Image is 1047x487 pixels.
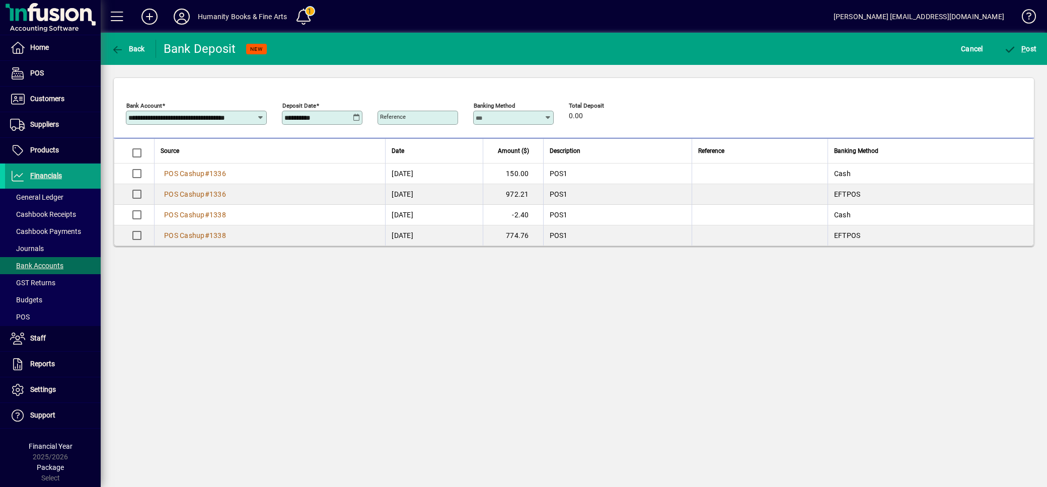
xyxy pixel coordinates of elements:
span: Cashbook Payments [10,227,81,235]
div: [PERSON_NAME] [EMAIL_ADDRESS][DOMAIN_NAME] [834,9,1004,25]
div: Description [550,145,686,156]
span: POS1 [550,211,568,219]
mat-label: Deposit Date [282,102,316,109]
span: 1338 [209,231,226,239]
a: GST Returns [5,274,101,291]
span: Staff [30,334,46,342]
span: GST Returns [10,279,55,287]
span: Reports [30,360,55,368]
td: [DATE] [385,184,482,205]
span: EFTPOS [834,231,861,239]
span: POS Cashup [164,190,205,198]
a: POS Cashup#1338 [161,230,230,241]
a: POS [5,61,101,86]
span: ost [1004,45,1037,53]
a: Budgets [5,291,101,308]
a: Support [5,403,101,428]
span: Customers [30,95,64,103]
span: POS1 [550,190,568,198]
span: # [205,190,209,198]
span: Banking Method [834,145,878,156]
span: Description [550,145,580,156]
td: [DATE] [385,205,482,225]
td: 774.76 [483,225,543,246]
span: Source [161,145,179,156]
span: 1336 [209,170,226,178]
span: POS Cashup [164,170,205,178]
button: Cancel [958,40,986,58]
a: Customers [5,87,101,112]
span: Back [111,45,145,53]
span: 0.00 [569,112,583,120]
span: POS1 [550,231,568,239]
a: Journals [5,240,101,257]
span: Cashbook Receipts [10,210,76,218]
span: Reference [698,145,724,156]
div: Source [161,145,379,156]
span: POS Cashup [164,231,205,239]
span: General Ledger [10,193,63,201]
span: POS1 [550,170,568,178]
app-page-header-button: Back [101,40,156,58]
span: # [205,211,209,219]
td: [DATE] [385,225,482,246]
div: Humanity Books & Fine Arts [198,9,287,25]
span: Cash [834,211,851,219]
span: Settings [30,385,56,393]
span: # [205,170,209,178]
a: POS [5,308,101,326]
span: Total Deposit [569,103,629,109]
a: POS Cashup#1336 [161,168,230,179]
div: Banking Method [834,145,1021,156]
td: 972.21 [483,184,543,205]
span: Amount ($) [498,145,529,156]
button: Profile [166,8,198,26]
a: Products [5,138,101,163]
span: 1338 [209,211,226,219]
span: POS [10,313,30,321]
button: Add [133,8,166,26]
span: Cash [834,170,851,178]
span: EFTPOS [834,190,861,198]
td: -2.40 [483,205,543,225]
span: Support [30,411,55,419]
mat-label: Banking Method [474,102,515,109]
span: P [1021,45,1026,53]
button: Post [1002,40,1039,58]
span: Home [30,43,49,51]
a: Cashbook Receipts [5,206,101,223]
a: Suppliers [5,112,101,137]
td: [DATE] [385,164,482,184]
a: Cashbook Payments [5,223,101,240]
mat-label: Bank Account [126,102,162,109]
a: General Ledger [5,189,101,206]
span: Products [30,146,59,154]
span: NEW [250,46,263,52]
div: Date [392,145,476,156]
mat-label: Reference [380,113,406,120]
span: POS [30,69,44,77]
span: POS Cashup [164,211,205,219]
a: POS Cashup#1336 [161,189,230,200]
span: Cancel [961,41,983,57]
span: Budgets [10,296,42,304]
div: Reference [698,145,821,156]
span: Journals [10,245,44,253]
span: # [205,231,209,239]
a: Settings [5,377,101,402]
span: Financials [30,172,62,180]
span: Package [37,463,64,471]
a: Knowledge Base [1014,2,1034,35]
a: POS Cashup#1338 [161,209,230,220]
a: Home [5,35,101,60]
span: Date [392,145,404,156]
div: Bank Deposit [164,41,236,57]
a: Staff [5,326,101,351]
button: Back [109,40,147,58]
span: Bank Accounts [10,262,63,270]
div: Amount ($) [489,145,538,156]
span: 1336 [209,190,226,198]
a: Reports [5,352,101,377]
td: 150.00 [483,164,543,184]
a: Bank Accounts [5,257,101,274]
